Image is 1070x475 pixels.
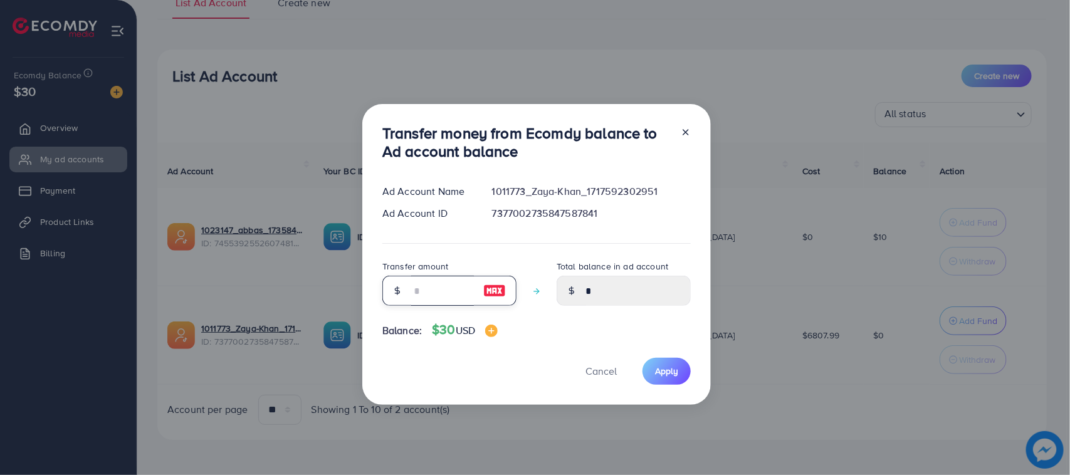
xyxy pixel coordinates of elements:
[557,260,668,273] label: Total balance in ad account
[432,322,498,338] h4: $30
[482,184,701,199] div: 1011773_Zaya-Khan_1717592302951
[585,364,617,378] span: Cancel
[655,365,678,377] span: Apply
[382,124,671,160] h3: Transfer money from Ecomdy balance to Ad account balance
[570,358,632,385] button: Cancel
[382,260,448,273] label: Transfer amount
[456,323,475,337] span: USD
[485,325,498,337] img: image
[483,283,506,298] img: image
[482,206,701,221] div: 7377002735847587841
[643,358,691,385] button: Apply
[372,206,482,221] div: Ad Account ID
[382,323,422,338] span: Balance:
[372,184,482,199] div: Ad Account Name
